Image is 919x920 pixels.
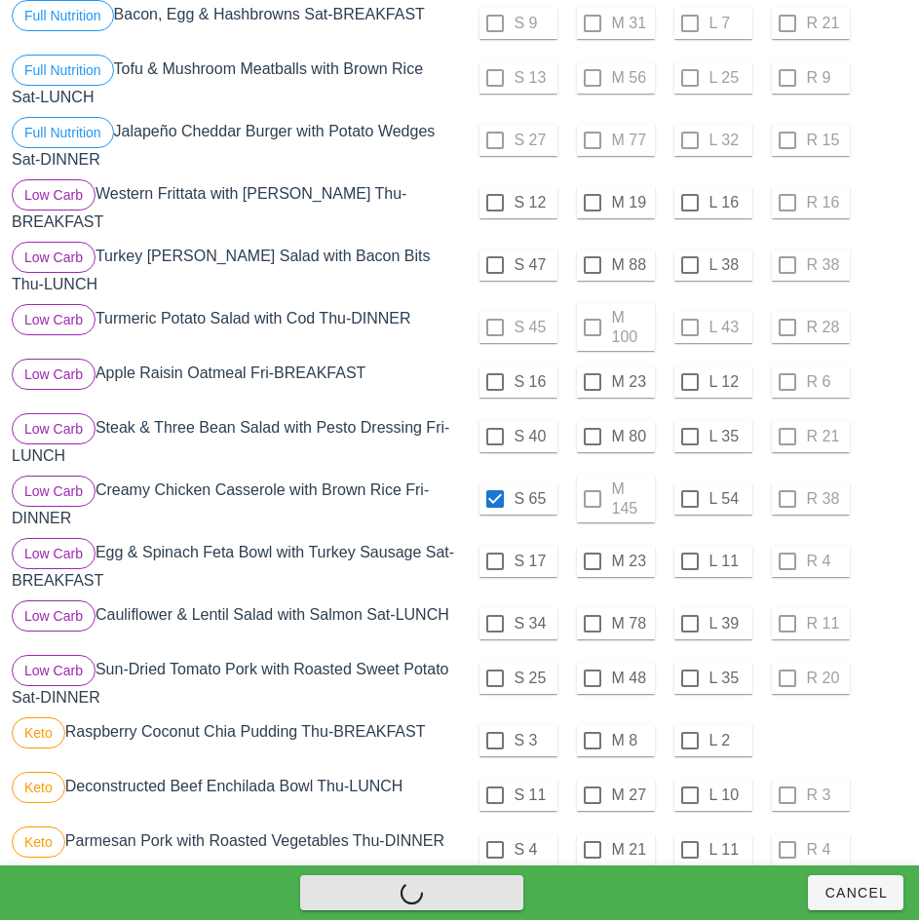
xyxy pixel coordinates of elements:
[709,731,748,750] label: L 2
[8,355,460,409] div: Apple Raisin Oatmeal Fri-BREAKFAST
[8,534,460,596] div: Egg & Spinach Feta Bowl with Turkey Sausage Sat-BREAKFAST
[24,773,53,802] span: Keto
[515,669,554,688] label: S 25
[515,552,554,571] label: S 17
[8,300,460,355] div: Turmeric Potato Salad with Cod Thu-DINNER
[24,414,83,443] span: Low Carb
[709,669,748,688] label: L 35
[24,656,83,685] span: Low Carb
[709,193,748,212] label: L 16
[808,875,903,910] button: Cancel
[612,255,651,275] label: M 88
[612,427,651,446] label: M 80
[24,56,101,85] span: Full Nutrition
[8,713,460,768] div: Raspberry Coconut Chia Pudding Thu-BREAKFAST
[515,614,554,633] label: S 34
[24,305,83,334] span: Low Carb
[823,885,888,901] span: Cancel
[612,193,651,212] label: M 19
[709,372,748,392] label: L 12
[515,427,554,446] label: S 40
[709,840,748,860] label: L 11
[515,255,554,275] label: S 47
[8,596,460,651] div: Cauliflower & Lentil Salad with Salmon Sat-LUNCH
[612,552,651,571] label: M 23
[709,489,748,509] label: L 54
[515,489,554,509] label: S 65
[24,360,83,389] span: Low Carb
[709,427,748,446] label: L 35
[8,238,460,300] div: Turkey [PERSON_NAME] Salad with Bacon Bits Thu-LUNCH
[709,614,748,633] label: L 39
[612,669,651,688] label: M 48
[24,539,83,568] span: Low Carb
[709,255,748,275] label: L 38
[8,113,460,175] div: Jalapeño Cheddar Burger with Potato Wedges Sat-DINNER
[515,786,554,805] label: S 11
[709,552,748,571] label: L 11
[515,372,554,392] label: S 16
[24,1,101,30] span: Full Nutrition
[8,51,460,113] div: Tofu & Mushroom Meatballs with Brown Rice Sat-LUNCH
[612,372,651,392] label: M 23
[24,827,53,857] span: Keto
[8,651,460,713] div: Sun-Dried Tomato Pork with Roasted Sweet Potato Sat-DINNER
[612,840,651,860] label: M 21
[709,786,748,805] label: L 10
[8,175,460,238] div: Western Frittata with [PERSON_NAME] Thu-BREAKFAST
[612,731,651,750] label: M 8
[515,193,554,212] label: S 12
[612,614,651,633] label: M 78
[515,840,554,860] label: S 4
[8,409,460,472] div: Steak & Three Bean Salad with Pesto Dressing Fri-LUNCH
[24,243,83,272] span: Low Carb
[24,718,53,747] span: Keto
[612,786,651,805] label: M 27
[24,477,83,506] span: Low Carb
[24,601,83,631] span: Low Carb
[8,472,460,534] div: Creamy Chicken Casserole with Brown Rice Fri-DINNER
[24,180,83,210] span: Low Carb
[515,731,554,750] label: S 3
[24,118,101,147] span: Full Nutrition
[8,823,460,877] div: Parmesan Pork with Roasted Vegetables Thu-DINNER
[8,768,460,823] div: Deconstructed Beef Enchilada Bowl Thu-LUNCH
